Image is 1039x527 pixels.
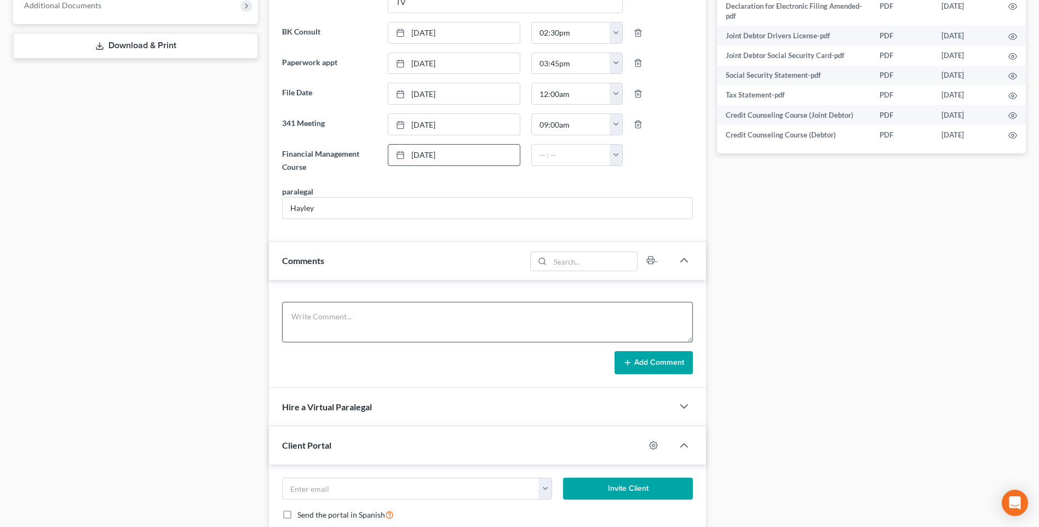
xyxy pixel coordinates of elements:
input: Search... [550,252,637,271]
td: PDF [871,105,933,125]
td: [DATE] [933,125,1000,145]
span: Additional Documents [24,1,101,10]
button: Add Comment [615,351,693,374]
td: Joint Debtor Social Security Card-pdf [717,46,871,66]
td: [DATE] [933,85,1000,105]
div: Open Intercom Messenger [1002,490,1028,516]
label: 341 Meeting [277,113,382,135]
td: Social Security Statement-pdf [717,66,871,85]
label: BK Consult [277,22,382,44]
td: Credit Counseling Course (Debtor) [717,125,871,145]
span: Send the portal in Spanish [297,510,385,519]
button: Invite Client [563,478,693,500]
input: -- : -- [532,22,610,43]
a: [DATE] [388,53,520,74]
a: [DATE] [388,83,520,104]
div: paralegal [282,186,313,197]
label: File Date [277,83,382,105]
td: [DATE] [933,46,1000,66]
td: [DATE] [933,26,1000,45]
label: Financial Management Course [277,144,382,177]
td: [DATE] [933,105,1000,125]
td: Credit Counseling Course (Joint Debtor) [717,105,871,125]
td: PDF [871,85,933,105]
span: Client Portal [282,440,331,450]
td: PDF [871,26,933,45]
input: Enter email [283,478,538,499]
label: Paperwork appt [277,53,382,75]
a: Download & Print [13,33,258,59]
input: -- : -- [532,83,610,104]
input: -- [283,198,692,219]
span: Hire a Virtual Paralegal [282,402,372,412]
a: [DATE] [388,114,520,135]
td: PDF [871,66,933,85]
td: Joint Debtor Drivers License-pdf [717,26,871,45]
td: PDF [871,125,933,145]
td: Tax Statement-pdf [717,85,871,105]
td: [DATE] [933,66,1000,85]
input: -- : -- [532,114,610,135]
a: [DATE] [388,145,520,165]
a: [DATE] [388,22,520,43]
input: -- : -- [532,145,610,165]
td: PDF [871,46,933,66]
input: -- : -- [532,53,610,74]
span: Comments [282,255,324,266]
